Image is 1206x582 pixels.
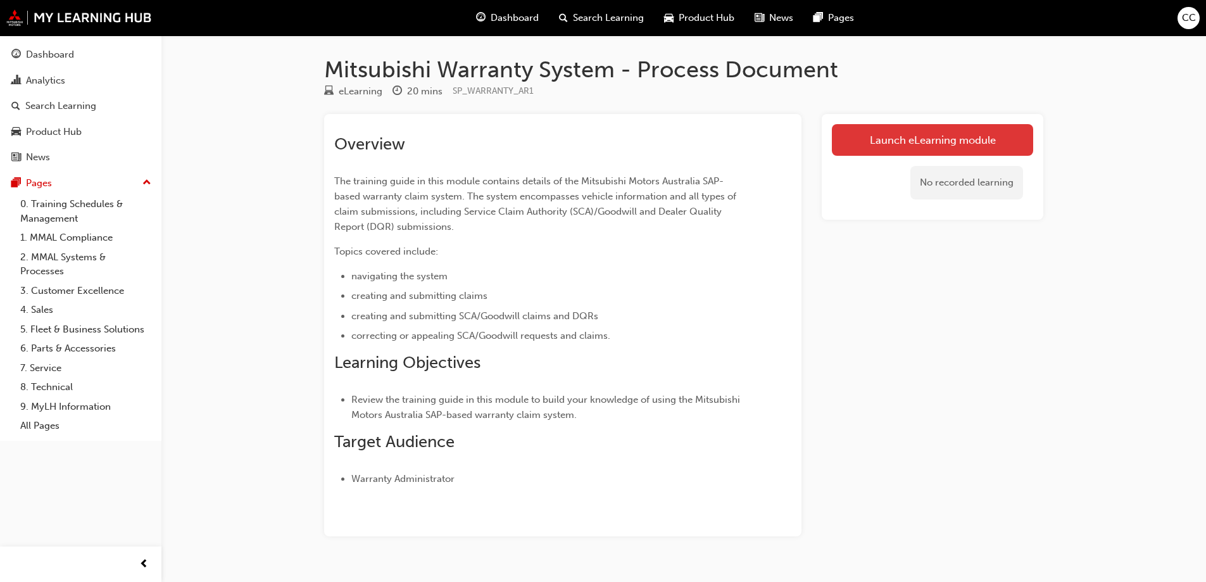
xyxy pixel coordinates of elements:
h1: Mitsubishi Warranty System - Process Document [324,56,1043,84]
a: Dashboard [5,43,156,66]
span: Product Hub [679,11,734,25]
span: creating and submitting claims [351,290,487,301]
span: CC [1182,11,1196,25]
span: Warranty Administrator [351,473,455,484]
a: 0. Training Schedules & Management [15,194,156,228]
span: Review the training guide in this module to build your knowledge of using the Mitsubishi Motors A... [351,394,743,421]
div: eLearning [339,84,382,99]
a: Search Learning [5,94,156,118]
span: Search Learning [573,11,644,25]
span: Topics covered include: [334,246,438,257]
span: prev-icon [139,557,149,573]
span: Learning Objectives [334,353,481,372]
a: search-iconSearch Learning [549,5,654,31]
a: 2. MMAL Systems & Processes [15,248,156,281]
div: Duration [393,84,443,99]
span: clock-icon [393,86,402,98]
a: 9. MyLH Information [15,397,156,417]
span: creating and submitting SCA/Goodwill claims and DQRs [351,310,598,322]
span: Pages [828,11,854,25]
button: Pages [5,172,156,195]
a: guage-iconDashboard [466,5,549,31]
span: chart-icon [11,75,21,87]
span: search-icon [11,101,20,112]
img: mmal [6,9,152,26]
a: 5. Fleet & Business Solutions [15,320,156,339]
span: search-icon [559,10,568,26]
button: DashboardAnalyticsSearch LearningProduct HubNews [5,41,156,172]
a: 8. Technical [15,377,156,397]
a: Product Hub [5,120,156,144]
span: Dashboard [491,11,539,25]
div: Product Hub [26,125,82,139]
span: correcting or appealing SCA/Goodwill requests and claims. [351,330,610,341]
span: Target Audience [334,432,455,452]
span: guage-icon [476,10,486,26]
span: Overview [334,134,405,154]
div: Dashboard [26,47,74,62]
span: news-icon [755,10,764,26]
div: News [26,150,50,165]
a: 7. Service [15,358,156,378]
div: Search Learning [25,99,96,113]
a: 3. Customer Excellence [15,281,156,301]
div: Pages [26,176,52,191]
a: News [5,146,156,169]
a: All Pages [15,416,156,436]
div: No recorded learning [910,166,1023,199]
a: news-iconNews [744,5,803,31]
span: car-icon [11,127,21,138]
a: car-iconProduct Hub [654,5,744,31]
div: 20 mins [407,84,443,99]
div: Analytics [26,73,65,88]
button: CC [1178,7,1200,29]
a: 6. Parts & Accessories [15,339,156,358]
span: up-icon [142,175,151,191]
span: learningResourceType_ELEARNING-icon [324,86,334,98]
a: Launch eLearning module [832,124,1033,156]
a: 4. Sales [15,300,156,320]
span: Learning resource code [453,85,534,96]
span: navigating the system [351,270,448,282]
div: Type [324,84,382,99]
span: News [769,11,793,25]
span: news-icon [11,152,21,163]
a: 1. MMAL Compliance [15,228,156,248]
span: The training guide in this module contains details of the Mitsubishi Motors Australia SAP-based w... [334,175,744,232]
a: pages-iconPages [803,5,864,31]
span: pages-icon [813,10,823,26]
span: pages-icon [11,178,21,189]
a: Analytics [5,69,156,92]
span: guage-icon [11,49,21,61]
span: car-icon [664,10,674,26]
